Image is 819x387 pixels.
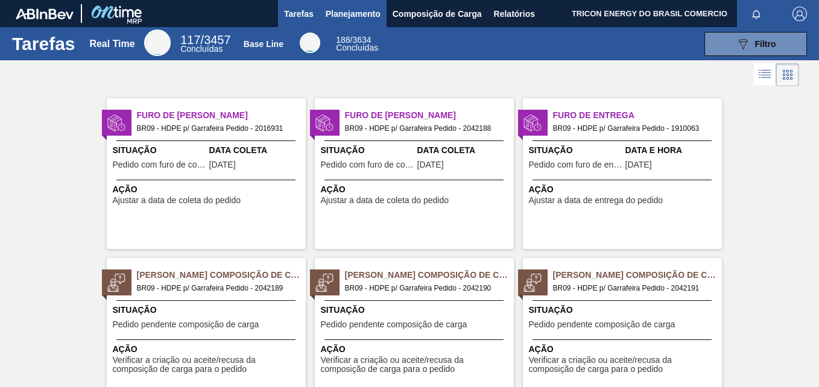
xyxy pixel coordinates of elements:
[321,183,511,196] span: Ação
[180,33,200,46] span: 117
[113,356,303,374] span: Verificar a criação ou aceite/recusa da composição de carga para o pedido
[321,304,511,316] span: Situação
[321,356,511,374] span: Verificar a criação ou aceite/recusa da composição de carga para o pedido
[494,7,535,21] span: Relatórios
[417,160,444,169] span: 30/09/2025
[737,5,776,22] button: Notificações
[321,160,414,169] span: Pedido com furo de coleta
[345,269,514,282] span: Pedido Aguardando Composição de Carga
[529,356,719,374] span: Verificar a criação ou aceite/recusa da composição de carga para o pedido
[529,144,622,157] span: Situação
[315,274,334,292] img: status
[345,282,504,295] span: BR09 - HDPE p/ Garrafeira Pedido - 2042190
[315,114,334,132] img: status
[137,109,306,122] span: Furo de Coleta
[321,144,414,157] span: Situação
[393,7,482,21] span: Composição de Carga
[321,343,511,356] span: Ação
[113,196,241,205] span: Ajustar a data de coleta do pedido
[113,343,303,356] span: Ação
[345,109,514,122] span: Furo de Coleta
[523,274,542,292] img: status
[553,269,722,282] span: Pedido Aguardando Composição de Carga
[180,44,223,54] span: Concluídas
[336,35,371,45] span: / 3634
[336,35,350,45] span: 188
[755,39,776,49] span: Filtro
[336,36,378,52] div: Base Line
[625,144,719,157] span: Data e Hora
[553,109,722,122] span: Furo de Entrega
[284,7,314,21] span: Tarefas
[754,63,776,86] div: Visão em Lista
[144,30,171,56] div: Real Time
[625,160,652,169] span: 04/04/2025,
[107,274,125,292] img: status
[113,304,303,316] span: Situação
[180,33,230,46] span: / 3457
[529,183,719,196] span: Ação
[244,39,283,49] div: Base Line
[180,35,230,53] div: Real Time
[417,144,511,157] span: Data Coleta
[209,160,236,169] span: 02/09/2025
[137,282,296,295] span: BR09 - HDPE p/ Garrafeira Pedido - 2042189
[529,304,719,316] span: Situação
[529,196,663,205] span: Ajustar a data de entrega do pedido
[137,122,296,135] span: BR09 - HDPE p/ Garrafeira Pedido - 2016931
[529,160,622,169] span: Pedido com furo de entrega
[704,32,807,56] button: Filtro
[792,7,807,21] img: Logout
[89,39,134,49] div: Real Time
[137,269,306,282] span: Pedido Aguardando Composição de Carga
[300,33,320,53] div: Base Line
[345,122,504,135] span: BR09 - HDPE p/ Garrafeira Pedido - 2042188
[336,43,378,52] span: Concluídas
[523,114,542,132] img: status
[107,114,125,132] img: status
[776,63,799,86] div: Visão em Cards
[113,160,206,169] span: Pedido com furo de coleta
[553,122,712,135] span: BR09 - HDPE p/ Garrafeira Pedido - 1910063
[529,343,719,356] span: Ação
[113,320,259,329] span: Pedido pendente composição de carga
[321,196,449,205] span: Ajustar a data de coleta do pedido
[113,144,206,157] span: Situação
[553,282,712,295] span: BR09 - HDPE p/ Garrafeira Pedido - 2042191
[326,7,381,21] span: Planejamento
[16,8,74,19] img: TNhmsLtSVTkK8tSr43FrP2fwEKptu5GPRR3wAAAABJRU5ErkJggg==
[113,183,303,196] span: Ação
[529,320,675,329] span: Pedido pendente composição de carga
[12,37,75,51] h1: Tarefas
[321,320,467,329] span: Pedido pendente composição de carga
[209,144,303,157] span: Data Coleta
